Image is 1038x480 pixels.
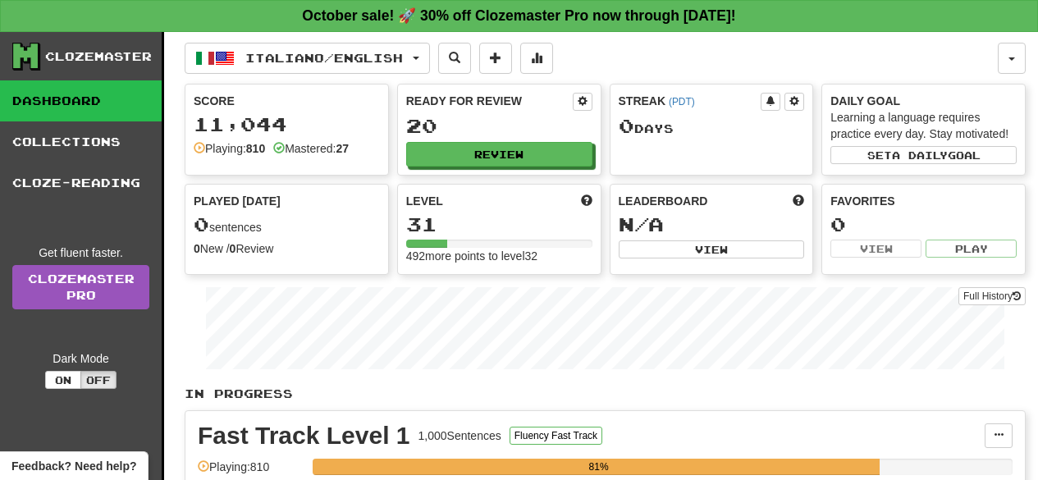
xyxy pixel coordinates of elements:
span: Score more points to level up [581,193,592,209]
a: ClozemasterPro [12,265,149,309]
button: On [45,371,81,389]
button: Italiano/English [185,43,430,74]
span: Italiano / English [245,51,403,65]
button: View [830,240,921,258]
div: sentences [194,214,380,235]
strong: 0 [194,242,200,255]
div: Fast Track Level 1 [198,423,410,448]
div: Clozemaster [45,48,152,65]
div: Dark Mode [12,350,149,367]
button: View [619,240,805,258]
div: 1,000 Sentences [418,427,501,444]
div: Day s [619,116,805,137]
div: Favorites [830,193,1017,209]
p: In Progress [185,386,1026,402]
span: Level [406,193,443,209]
span: 0 [619,114,634,137]
button: Fluency Fast Track [510,427,602,445]
div: Daily Goal [830,93,1017,109]
div: 31 [406,214,592,235]
div: 20 [406,116,592,136]
div: 81% [318,459,880,475]
button: More stats [520,43,553,74]
div: Learning a language requires practice every day. Stay motivated! [830,109,1017,142]
button: Add sentence to collection [479,43,512,74]
button: Review [406,142,592,167]
div: Mastered: [273,140,349,157]
div: New / Review [194,240,380,257]
div: Streak [619,93,761,109]
span: Played [DATE] [194,193,281,209]
div: Get fluent faster. [12,245,149,261]
button: Seta dailygoal [830,146,1017,164]
div: Playing: [194,140,265,157]
span: N/A [619,213,664,235]
span: Leaderboard [619,193,708,209]
div: Score [194,93,380,109]
a: (PDT) [669,96,695,107]
span: a daily [892,149,948,161]
button: Off [80,371,117,389]
div: Ready for Review [406,93,573,109]
strong: 810 [246,142,265,155]
span: This week in points, UTC [793,193,804,209]
button: Search sentences [438,43,471,74]
strong: 27 [336,142,349,155]
div: 0 [830,214,1017,235]
span: Open feedback widget [11,458,136,474]
button: Full History [958,287,1026,305]
strong: October sale! 🚀 30% off Clozemaster Pro now through [DATE]! [302,7,735,24]
div: 492 more points to level 32 [406,248,592,264]
div: 11,044 [194,114,380,135]
span: 0 [194,213,209,235]
strong: 0 [230,242,236,255]
button: Play [926,240,1017,258]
